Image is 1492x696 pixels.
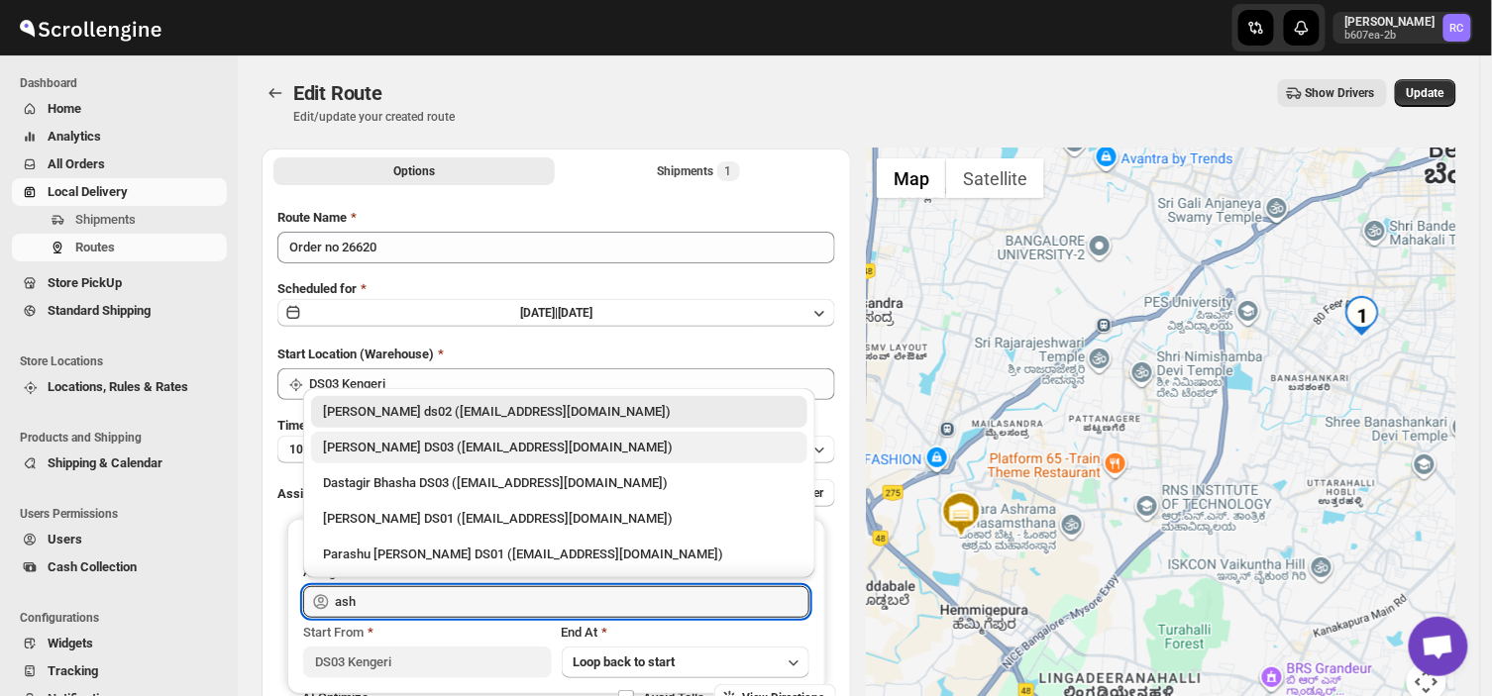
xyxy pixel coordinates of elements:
span: Home [48,101,81,116]
li: Ashraf Ali DS01 (yoyovey222@0tires.com) [303,499,815,535]
button: Routes [12,234,227,261]
button: Update [1395,79,1456,107]
input: Search location [309,368,835,400]
button: Show Drivers [1278,79,1387,107]
span: Tracking [48,663,98,678]
div: Shipments [658,161,740,181]
div: Dastagir Bhasha DS03 ([EMAIL_ADDRESS][DOMAIN_NAME]) [323,473,796,493]
span: Standard Shipping [48,303,151,318]
input: Search assignee [335,586,809,618]
span: Scheduled for [277,281,357,296]
span: Update [1407,85,1444,101]
span: Locations, Rules & Rates [48,379,188,394]
button: Widgets [12,630,227,657]
button: Loop back to start [562,646,809,678]
span: Local Delivery [48,184,128,199]
span: Start Location (Warehouse) [277,347,434,361]
button: Shipments [12,206,227,234]
a: Open chat [1409,617,1468,676]
span: Options [393,163,435,179]
text: RC [1450,22,1464,35]
button: Shipping & Calendar [12,449,227,477]
li: Rashidul ds02 (vaseno4694@minduls.com) [303,396,815,428]
button: All Route Options [273,157,555,185]
span: Cash Collection [48,559,137,574]
span: Route Name [277,210,347,225]
span: Loop back to start [574,654,676,669]
li: Parashu Veera Kesavan DS01 (biwenel172@amcret.com) [303,535,815,570]
button: Selected Shipments [559,157,840,185]
div: End At [562,623,809,643]
div: [PERSON_NAME] DS03 ([EMAIL_ADDRESS][DOMAIN_NAME]) [323,438,796,457]
img: ScrollEngine [16,3,164,52]
span: Start From [303,625,364,640]
span: All Orders [48,156,105,171]
div: [PERSON_NAME] ds02 ([EMAIL_ADDRESS][DOMAIN_NAME]) [323,402,796,422]
button: User menu [1333,12,1473,44]
button: Cash Collection [12,553,227,581]
button: [DATE]|[DATE] [277,299,835,327]
span: [DATE] | [520,306,558,320]
span: Products and Shipping [20,430,228,446]
span: Analytics [48,129,101,144]
span: 1 [725,163,732,179]
button: Show satellite imagery [946,158,1044,198]
button: 10 minutes [277,436,835,463]
span: Shipments [75,212,136,227]
button: Locations, Rules & Rates [12,373,227,401]
button: Users [12,526,227,553]
span: Edit Route [293,81,382,105]
button: Routes [262,79,289,107]
p: Edit/update your created route [293,109,455,125]
span: Users [48,532,82,547]
button: Home [12,95,227,123]
input: Eg: Bengaluru Route [277,232,835,263]
span: [DATE] [558,306,592,320]
div: [PERSON_NAME] DS01 ([EMAIL_ADDRESS][DOMAIN_NAME]) [323,509,796,529]
span: Store Locations [20,353,228,369]
button: All Orders [12,150,227,178]
span: 10 minutes [289,442,349,457]
span: Shipping & Calendar [48,455,162,470]
button: Analytics [12,123,227,150]
p: b607ea-2b [1345,30,1436,42]
button: Show street map [877,158,946,198]
span: Routes [75,240,115,254]
button: Tracking [12,657,227,685]
span: Configurations [20,610,228,626]
span: Show Drivers [1306,85,1375,101]
p: [PERSON_NAME] [1345,14,1436,30]
span: Dashboard [20,75,228,91]
div: 1 [1342,296,1382,336]
span: Store PickUp [48,275,122,290]
span: Assign to [277,486,331,501]
div: Parashu [PERSON_NAME] DS01 ([EMAIL_ADDRESS][DOMAIN_NAME]) [323,545,796,564]
span: Widgets [48,636,93,650]
span: Users Permissions [20,506,228,522]
li: Dastagir Bhasha DS03 (vebah85426@fuasha.com) [303,463,815,499]
span: Rahul Chopra [1443,14,1471,42]
li: ashik uddin DS03 (katiri8361@kimdyn.com) [303,428,815,463]
span: Time Per Stop [277,418,358,433]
